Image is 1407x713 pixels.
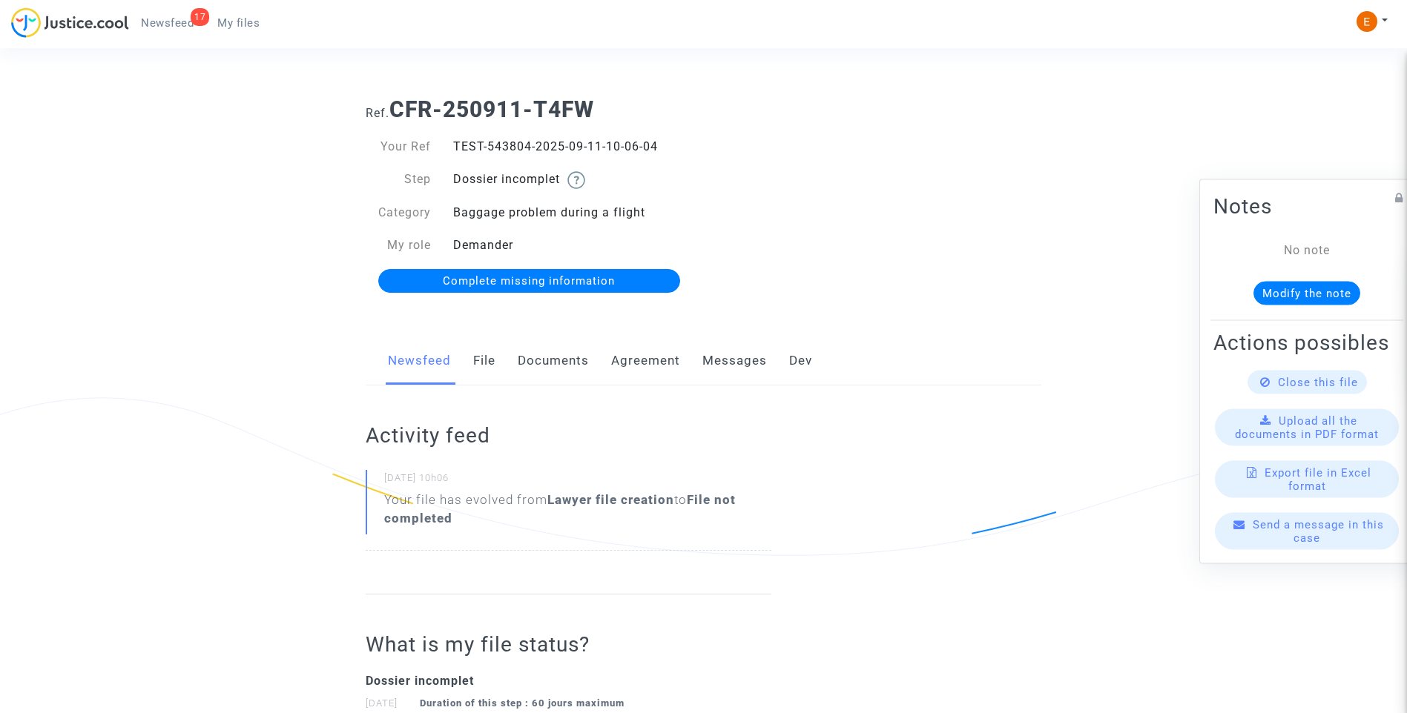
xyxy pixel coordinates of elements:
[1253,282,1360,305] button: Modify the note
[384,471,771,491] small: [DATE] 10h06
[205,12,271,34] a: My files
[567,171,585,189] img: help.svg
[388,336,451,385] a: Newsfeed
[547,492,674,507] b: Lawyer file creation
[355,170,442,189] div: Step
[355,138,442,156] div: Your Ref
[1357,11,1377,32] img: ACg8ocIeiFvHKe4dA5oeRFd_CiCnuxWUEc1A2wYhRJE3TTWt=s96-c
[11,7,129,38] img: jc-logo.svg
[384,491,771,528] div: Your file has evolved from to
[1213,330,1400,356] h2: Actions possibles
[355,236,442,254] div: My role
[366,672,771,690] div: Dossier incomplet
[442,236,704,254] div: Demander
[442,170,704,189] div: Dossier incomplet
[366,631,771,657] h2: What is my file status?
[473,336,495,385] a: File
[1236,242,1378,259] div: No note
[141,16,194,30] span: Newsfeed
[191,8,209,26] div: 17
[611,336,680,385] a: Agreement
[366,697,625,709] small: [DATE]
[389,96,594,122] b: CFR-250911-T4FW
[217,16,260,30] span: My files
[366,106,389,120] span: Ref.
[1235,414,1379,441] span: Upload all the documents in PDF format
[1265,466,1371,493] span: Export file in Excel format
[420,697,625,709] strong: Duration of this step : 60 jours maximum
[442,204,704,222] div: Baggage problem during a flight
[702,336,767,385] a: Messages
[442,138,704,156] div: TEST-543804-2025-09-11-10-06-04
[384,492,736,525] b: File not completed
[518,336,589,385] a: Documents
[355,204,442,222] div: Category
[789,336,812,385] a: Dev
[443,274,615,288] span: Complete missing information
[129,12,205,34] a: 17Newsfeed
[1213,193,1400,219] h2: Notes
[1278,376,1358,389] span: Close this file
[1253,518,1384,545] span: Send a message in this case
[366,422,771,448] h2: Activity feed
